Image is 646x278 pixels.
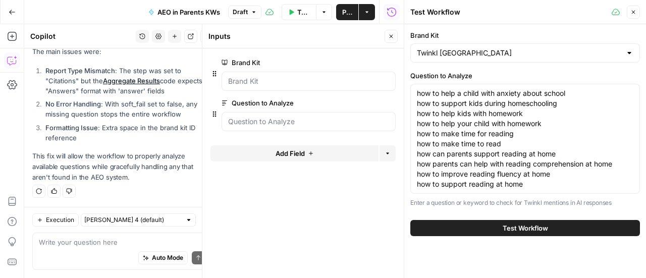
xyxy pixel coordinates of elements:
[84,215,181,225] input: Claude Sonnet 4 (default)
[46,215,74,225] span: Execution
[222,58,339,68] label: Brand Kit
[228,117,389,127] input: Question to Analyze
[152,253,183,262] span: Auto Mode
[30,31,133,41] div: Copilot
[27,59,35,67] img: tab_domain_overview_orange.svg
[410,71,640,81] label: Question to Analyze
[45,67,115,75] strong: Report Type Mismatch
[282,4,316,20] button: Test Workflow
[28,16,49,24] div: v 4.0.25
[410,30,640,40] label: Brand Kit
[297,7,310,17] span: Test Workflow
[208,31,382,41] div: Inputs
[38,60,90,66] div: Domain Overview
[410,220,640,236] button: Test Workflow
[45,124,98,132] strong: Formatting Issue
[100,59,109,67] img: tab_keywords_by_traffic_grey.svg
[43,99,211,119] li: : With soft_fail set to false, any missing question stops the entire workflow
[16,16,24,24] img: logo_orange.svg
[336,4,358,20] button: Publish
[222,98,339,108] label: Question to Analyze
[43,66,211,96] li: : The step was set to "Citations" but the code expects "Answers" format with 'answer' fields
[32,151,211,183] p: This fix will allow the workflow to properly analyze available questions while gracefully handlin...
[210,145,379,161] button: Add Field
[103,77,160,85] a: Aggregate Results
[228,76,389,86] input: Brand Kit
[112,60,170,66] div: Keywords by Traffic
[32,213,79,227] button: Execution
[410,198,640,208] p: Enter a question or keyword to check for Twinkl mentions in AI responses
[503,223,548,233] span: Test Workflow
[228,6,261,19] button: Draft
[26,26,111,34] div: Domain: [DOMAIN_NAME]
[417,88,633,189] textarea: how to help a child with anxiety about school how to support kids during homeschooling how to hel...
[233,8,248,17] span: Draft
[43,123,211,143] li: : Extra space in the brand kit ID reference
[32,46,211,57] p: The main issues were:
[417,48,621,58] input: Twinkl USA
[157,7,220,17] span: AEO in Parents KWs
[276,148,305,158] span: Add Field
[138,251,188,264] button: Auto Mode
[16,26,24,34] img: website_grey.svg
[45,100,101,108] strong: No Error Handling
[142,4,226,20] button: AEO in Parents KWs
[342,7,352,17] span: Publish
